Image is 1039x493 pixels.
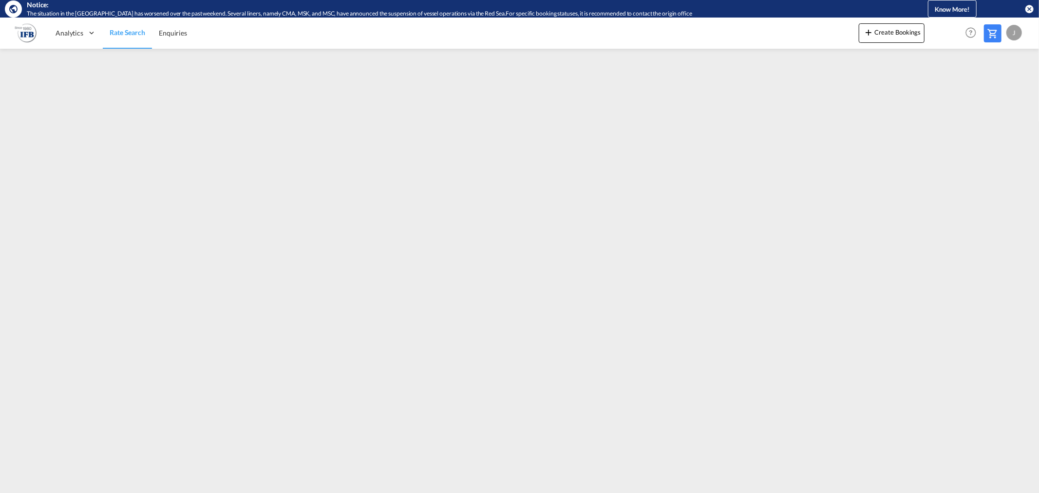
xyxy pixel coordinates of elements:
[1006,25,1022,40] div: J
[935,5,970,13] span: Know More!
[9,4,19,14] md-icon: icon-earth
[859,23,925,43] button: icon-plus 400-fgCreate Bookings
[49,17,103,49] div: Analytics
[863,26,874,38] md-icon: icon-plus 400-fg
[56,28,83,38] span: Analytics
[103,17,152,49] a: Rate Search
[152,17,194,49] a: Enquiries
[27,10,880,18] div: The situation in the Red Sea has worsened over the past weekend. Several liners, namely CMA, MSK,...
[963,24,984,42] div: Help
[15,22,37,44] img: b628ab10256c11eeb52753acbc15d091.png
[963,24,979,41] span: Help
[159,29,187,37] span: Enquiries
[110,28,145,37] span: Rate Search
[1024,4,1034,14] button: icon-close-circle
